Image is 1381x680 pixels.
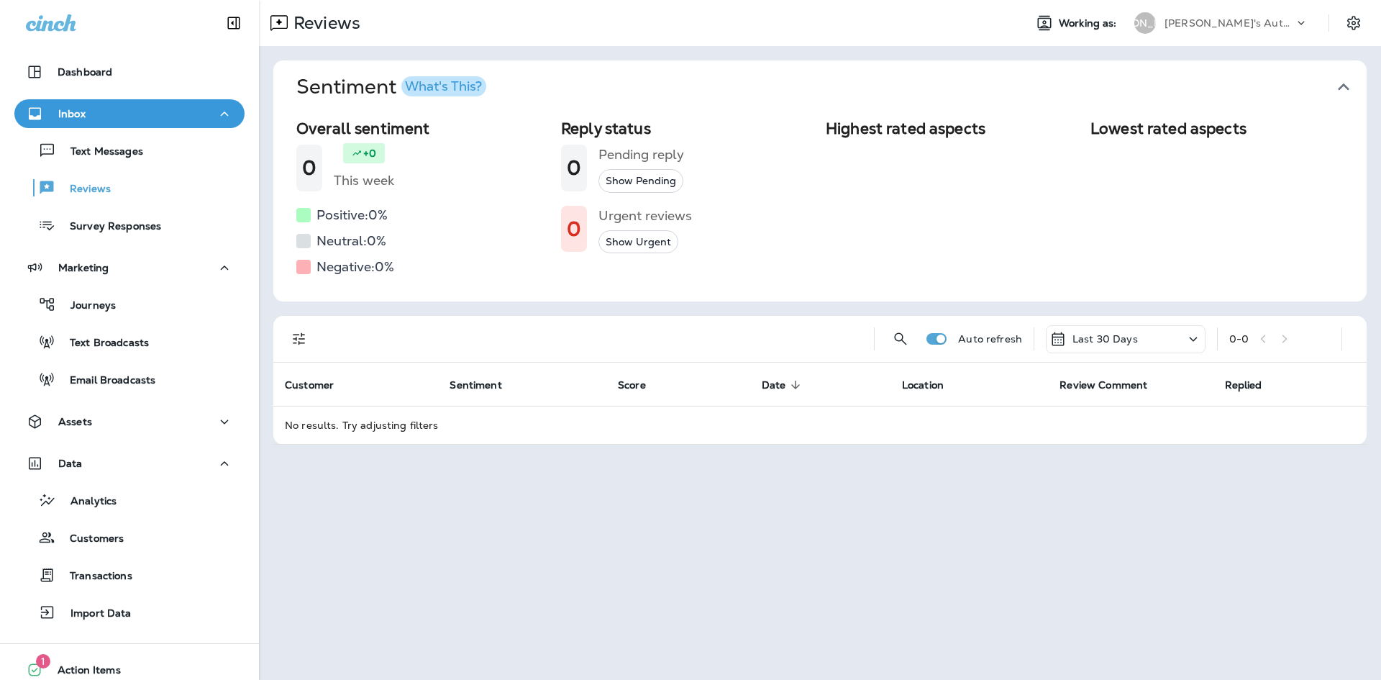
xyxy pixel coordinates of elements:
[55,374,155,388] p: Email Broadcasts
[598,143,684,166] h5: Pending reply
[1090,119,1344,137] h2: Lowest rated aspects
[316,255,394,278] h5: Negative: 0 %
[1225,378,1281,391] span: Replied
[58,458,83,469] p: Data
[14,449,245,478] button: Data
[902,378,962,391] span: Location
[1229,333,1249,345] div: 0 - 0
[273,406,1367,444] td: No results. Try adjusting filters
[302,156,316,180] h1: 0
[598,169,683,193] button: Show Pending
[14,99,245,128] button: Inbox
[450,378,520,391] span: Sentiment
[55,183,111,196] p: Reviews
[273,114,1367,302] div: SentimentWhat's This?
[1059,379,1147,391] span: Review Comment
[1059,378,1166,391] span: Review Comment
[14,485,245,515] button: Analytics
[316,230,386,253] h5: Neutral: 0 %
[401,76,486,96] button: What's This?
[56,145,143,159] p: Text Messages
[285,325,314,353] button: Filters
[1341,10,1367,36] button: Settings
[14,173,245,203] button: Reviews
[363,146,376,160] p: +0
[56,299,116,313] p: Journeys
[886,325,915,353] button: Search Reviews
[14,253,245,282] button: Marketing
[902,379,944,391] span: Location
[58,416,92,427] p: Assets
[567,156,581,180] h1: 0
[58,262,109,273] p: Marketing
[14,210,245,240] button: Survey Responses
[334,169,394,192] h5: This week
[14,58,245,86] button: Dashboard
[296,75,486,99] h1: Sentiment
[1072,333,1138,345] p: Last 30 Days
[214,9,254,37] button: Collapse Sidebar
[316,204,388,227] h5: Positive: 0 %
[14,407,245,436] button: Assets
[56,495,117,509] p: Analytics
[285,379,334,391] span: Customer
[958,333,1022,345] p: Auto refresh
[561,119,814,137] h2: Reply status
[55,337,149,350] p: Text Broadcasts
[14,364,245,394] button: Email Broadcasts
[618,378,665,391] span: Score
[598,230,678,254] button: Show Urgent
[36,654,50,668] span: 1
[58,66,112,78] p: Dashboard
[285,378,352,391] span: Customer
[14,135,245,166] button: Text Messages
[450,379,501,391] span: Sentiment
[285,60,1378,114] button: SentimentWhat's This?
[618,379,646,391] span: Score
[14,597,245,627] button: Import Data
[56,607,132,621] p: Import Data
[55,570,132,584] p: Transactions
[826,119,1079,137] h2: Highest rated aspects
[14,327,245,357] button: Text Broadcasts
[14,289,245,319] button: Journeys
[58,108,86,119] p: Inbox
[14,560,245,590] button: Transactions
[1134,12,1156,34] div: [PERSON_NAME]
[1059,17,1120,30] span: Working as:
[598,204,692,227] h5: Urgent reviews
[567,217,581,241] h1: 0
[762,379,786,391] span: Date
[288,12,360,34] p: Reviews
[55,220,161,234] p: Survey Responses
[762,378,805,391] span: Date
[1164,17,1294,29] p: [PERSON_NAME]'s Auto & Tire
[1225,379,1262,391] span: Replied
[296,119,550,137] h2: Overall sentiment
[55,532,124,546] p: Customers
[14,522,245,553] button: Customers
[405,80,482,93] div: What's This?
